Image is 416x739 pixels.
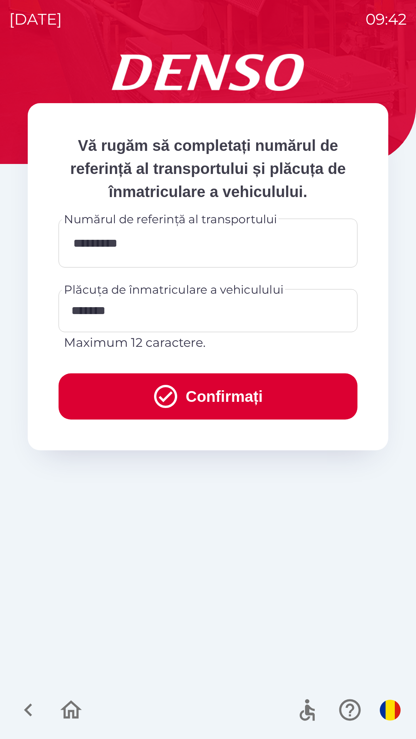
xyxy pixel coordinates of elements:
[380,700,401,721] img: ro flag
[28,54,388,91] img: Logo
[64,211,277,227] label: Numărul de referință al transportului
[64,333,352,352] p: Maximum 12 caractere.
[9,8,62,31] p: [DATE]
[366,8,407,31] p: 09:42
[64,281,283,298] label: Plăcuța de înmatriculare a vehiculului
[59,373,357,420] button: Confirmați
[59,134,357,203] p: Vă rugăm să completați numărul de referință al transportului și plăcuța de înmatriculare a vehicu...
